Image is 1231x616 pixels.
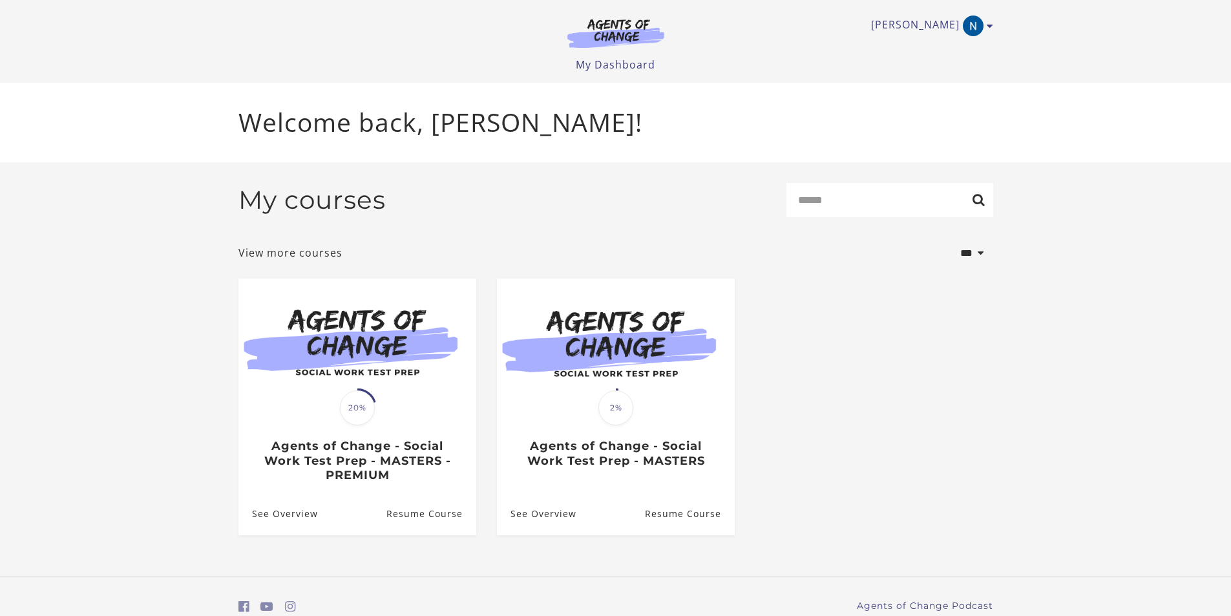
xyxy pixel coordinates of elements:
[497,493,576,535] a: Agents of Change - Social Work Test Prep - MASTERS: See Overview
[857,599,993,613] a: Agents of Change Podcast
[644,493,734,535] a: Agents of Change - Social Work Test Prep - MASTERS: Resume Course
[260,597,273,616] a: https://www.youtube.com/c/AgentsofChangeTestPrepbyMeaganMitchell (Open in a new window)
[260,600,273,613] i: https://www.youtube.com/c/AgentsofChangeTestPrepbyMeaganMitchell (Open in a new window)
[386,493,476,535] a: Agents of Change - Social Work Test Prep - MASTERS - PREMIUM: Resume Course
[252,439,462,483] h3: Agents of Change - Social Work Test Prep - MASTERS - PREMIUM
[554,18,678,48] img: Agents of Change Logo
[510,439,721,468] h3: Agents of Change - Social Work Test Prep - MASTERS
[238,600,249,613] i: https://www.facebook.com/groups/aswbtestprep (Open in a new window)
[871,16,987,36] a: Toggle menu
[238,245,342,260] a: View more courses
[238,103,993,142] p: Welcome back, [PERSON_NAME]!
[576,58,655,72] a: My Dashboard
[340,390,375,425] span: 20%
[238,597,249,616] a: https://www.facebook.com/groups/aswbtestprep (Open in a new window)
[285,600,296,613] i: https://www.instagram.com/agentsofchangeprep/ (Open in a new window)
[598,390,633,425] span: 2%
[238,493,318,535] a: Agents of Change - Social Work Test Prep - MASTERS - PREMIUM: See Overview
[285,597,296,616] a: https://www.instagram.com/agentsofchangeprep/ (Open in a new window)
[238,185,386,215] h2: My courses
